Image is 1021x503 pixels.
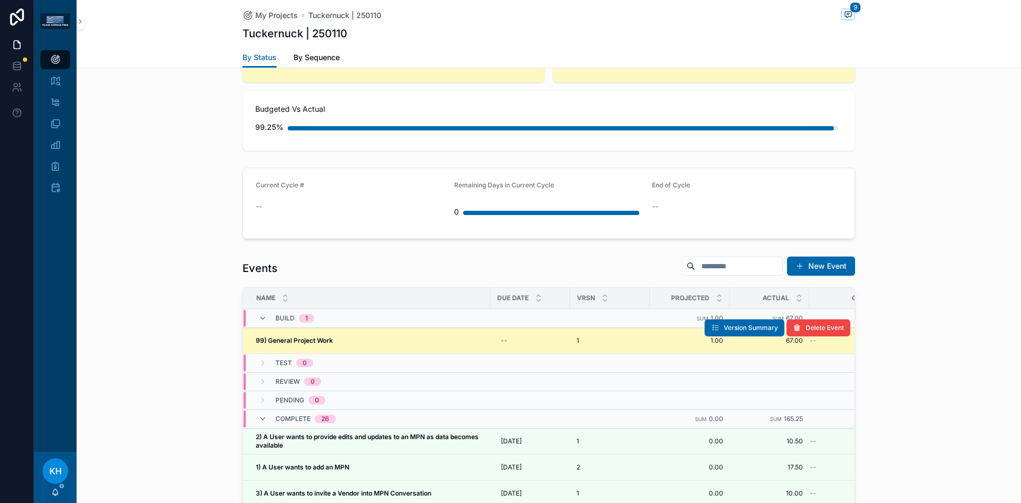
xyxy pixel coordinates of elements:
[315,396,319,405] div: 0
[787,257,855,276] button: New Event
[710,314,723,322] span: 1.00
[724,324,778,332] span: Version Summary
[454,201,459,222] div: 0
[810,489,816,498] span: --
[255,117,283,138] div: 99.25%
[275,314,295,323] span: Build
[497,485,564,502] a: [DATE]
[810,489,890,498] a: --
[576,336,643,345] a: 1
[242,52,277,63] span: By Status
[294,52,340,63] span: By Sequence
[810,463,890,472] a: --
[256,336,333,344] strong: 99) General Project Work
[576,489,643,498] a: 1
[40,13,70,29] img: App logo
[256,181,304,189] span: Current Cycle #
[784,415,803,423] span: 165.25
[275,396,304,405] span: Pending
[275,377,300,386] span: Review
[656,336,723,345] a: 1.00
[303,359,307,367] div: 0
[497,294,529,302] span: Due Date
[497,433,564,450] a: [DATE]
[576,463,643,472] a: 2
[763,294,789,302] span: Actual
[311,377,315,386] div: 0
[652,201,658,212] span: --
[242,48,277,68] a: By Status
[256,463,484,472] a: 1) A User wants to add an MPN
[806,324,844,332] span: Delete Event
[501,489,522,498] span: [DATE]
[810,437,890,446] a: --
[49,465,62,477] span: KH
[695,416,707,422] small: Sum
[656,463,723,472] a: 0.00
[786,314,803,322] span: 67.00
[242,261,278,276] h1: Events
[656,437,723,446] a: 0.00
[652,181,690,189] span: End of Cycle
[736,463,803,472] a: 17.50
[256,201,262,212] span: --
[501,463,522,472] span: [DATE]
[841,9,855,22] button: 9
[242,10,298,21] a: My Projects
[34,43,77,211] div: scrollable content
[576,463,580,472] span: 2
[705,319,784,336] button: Version Summary
[275,415,311,423] span: Complete
[275,359,292,367] span: Test
[697,316,708,321] small: Sum
[656,489,723,498] a: 0.00
[305,314,308,323] div: 1
[497,459,564,476] a: [DATE]
[454,181,554,189] span: Remaining Days in Current Cycle
[256,433,480,449] strong: 2) A User wants to provide edits and updates to an MPN as data becomes available
[852,294,882,302] span: Original
[501,437,522,446] span: [DATE]
[810,437,816,446] span: --
[294,48,340,69] a: By Sequence
[255,10,298,21] span: My Projects
[736,437,803,446] a: 10.50
[576,437,643,446] a: 1
[576,437,579,446] span: 1
[256,433,484,450] a: 2) A User wants to provide edits and updates to an MPN as data becomes available
[810,336,816,345] span: --
[576,489,579,498] span: 1
[850,2,861,13] span: 9
[671,294,709,302] span: Projected
[256,294,275,302] span: Name
[576,336,579,345] span: 1
[321,415,329,423] div: 26
[786,319,850,336] button: Delete Event
[308,10,381,21] a: Tuckernuck | 250110
[736,336,803,345] a: 67.00
[255,104,842,114] span: Budgeted Vs Actual
[709,415,723,423] span: 0.00
[497,332,564,349] a: --
[736,489,803,498] a: 10.00
[577,294,595,302] span: VRSN
[810,463,816,472] span: --
[256,489,431,497] strong: 3) A User wants to invite a Vendor into MPN Conversation
[256,489,484,498] a: 3) A User wants to invite a Vendor into MPN Conversation
[501,336,507,345] div: --
[770,416,782,422] small: Sum
[256,463,349,471] strong: 1) A User wants to add an MPN
[810,336,890,345] a: --
[256,336,484,345] a: 99) General Project Work
[242,26,347,41] h1: Tuckernuck | 250110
